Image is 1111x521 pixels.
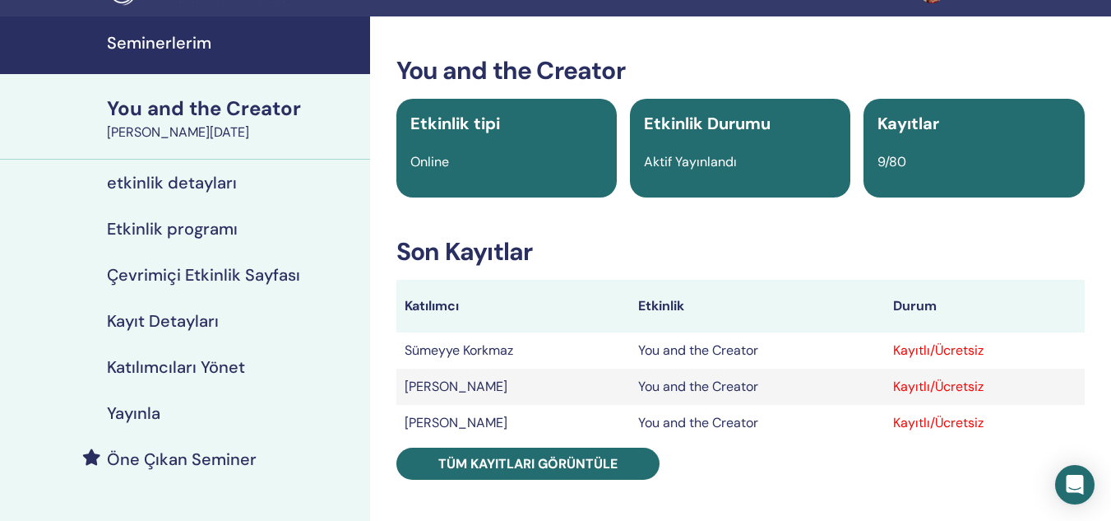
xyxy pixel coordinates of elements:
[885,280,1085,333] th: Durum
[396,280,630,333] th: Katılımcı
[644,153,737,170] span: Aktif Yayınlandı
[107,219,238,239] h4: Etkinlik programı
[630,405,885,441] td: You and the Creator
[107,123,360,142] div: [PERSON_NAME][DATE]
[107,173,237,193] h4: etkinlik detayları
[1055,465,1095,505] div: Open Intercom Messenger
[630,369,885,405] td: You and the Creator
[396,56,1085,86] h3: You and the Creator
[410,153,449,170] span: Online
[396,333,630,369] td: Sümeyye Korkmaz
[107,265,300,285] h4: Çevrimiçi Etkinlik Sayfası
[107,357,245,377] h4: Katılımcıları Yönet
[107,33,360,53] h4: Seminerlerim
[107,311,219,331] h4: Kayıt Detayları
[893,377,1076,397] div: Kayıtlı/Ücretsiz
[396,405,630,441] td: [PERSON_NAME]
[107,95,360,123] div: You and the Creator
[644,113,771,134] span: Etkinlik Durumu
[438,455,618,472] span: Tüm kayıtları görüntüle
[877,113,939,134] span: Kayıtlar
[97,95,370,142] a: You and the Creator[PERSON_NAME][DATE]
[630,280,885,333] th: Etkinlik
[877,153,906,170] span: 9/80
[396,369,630,405] td: [PERSON_NAME]
[107,449,257,469] h4: Öne Çıkan Seminer
[396,448,660,480] a: Tüm kayıtları görüntüle
[396,237,1085,267] h3: Son Kayıtlar
[630,333,885,369] td: You and the Creator
[107,403,160,423] h4: Yayınla
[893,413,1076,433] div: Kayıtlı/Ücretsiz
[410,113,500,134] span: Etkinlik tipi
[893,341,1076,361] div: Kayıtlı/Ücretsiz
